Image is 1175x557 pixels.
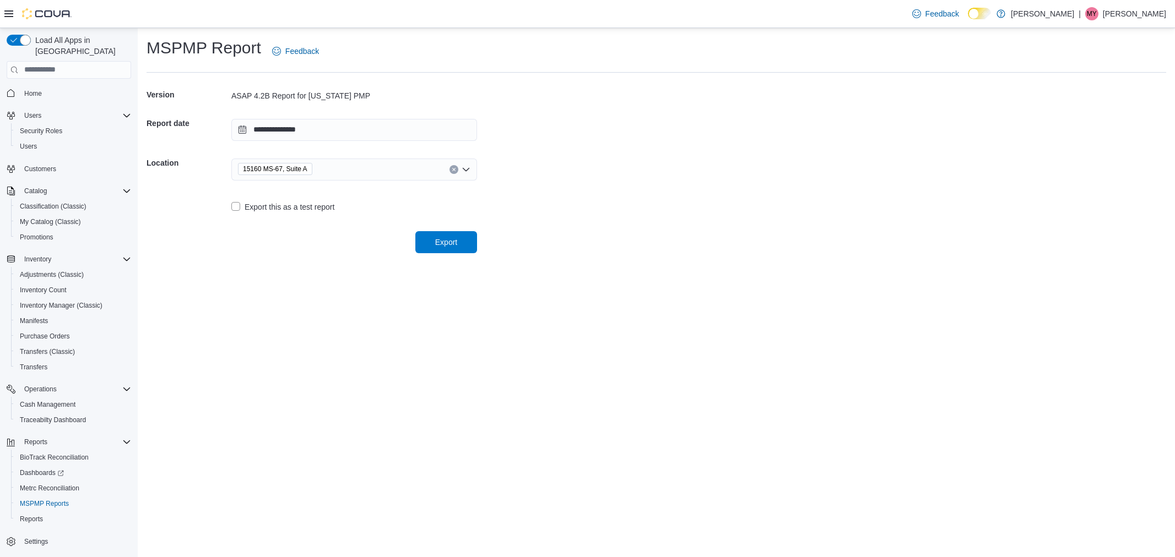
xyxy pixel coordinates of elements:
[20,217,81,226] span: My Catalog (Classic)
[24,187,47,195] span: Catalog
[20,468,64,477] span: Dashboards
[20,499,69,508] span: MSPMP Reports
[15,345,79,358] a: Transfers (Classic)
[15,314,52,327] a: Manifests
[11,123,136,139] button: Security Roles
[15,482,131,495] span: Metrc Reconciliation
[15,140,131,153] span: Users
[20,109,46,122] button: Users
[20,400,75,409] span: Cash Management
[15,299,131,312] span: Inventory Manager (Classic)
[15,268,88,281] a: Adjustments (Classic)
[20,453,89,462] span: BioTrack Reconciliation
[11,359,136,375] button: Transfers
[15,268,131,281] span: Adjustments (Classic)
[11,511,136,527] button: Reports
[1079,7,1081,20] p: |
[15,345,131,358] span: Transfers (Classic)
[20,184,51,198] button: Catalog
[20,435,52,449] button: Reports
[15,124,67,138] a: Security Roles
[20,534,131,548] span: Settings
[11,230,136,245] button: Promotions
[147,37,261,59] h1: MSPMP Report
[20,270,84,279] span: Adjustments (Classic)
[20,286,67,294] span: Inventory Count
[15,299,107,312] a: Inventory Manager (Classic)
[20,347,75,356] span: Transfers (Classic)
[20,162,131,176] span: Customers
[24,537,48,546] span: Settings
[20,202,86,211] span: Classification (Classic)
[147,152,229,174] h5: Location
[11,282,136,298] button: Inventory Count
[15,330,131,343] span: Purchase Orders
[11,329,136,344] button: Purchase Orders
[15,512,131,526] span: Reports
[2,434,136,450] button: Reports
[450,165,458,174] button: Clear input
[11,313,136,329] button: Manifests
[231,90,477,101] div: ASAP 4.2B Report for [US_STATE] PMP
[20,162,61,176] a: Customers
[20,383,61,396] button: Operations
[20,109,131,122] span: Users
[20,332,70,341] span: Purchase Orders
[15,314,131,327] span: Manifests
[2,85,136,101] button: Home
[1087,7,1097,20] span: MY
[20,301,102,310] span: Inventory Manager (Classic)
[11,450,136,465] button: BioTrack Reconciliation
[415,231,477,253] button: Export
[11,344,136,359] button: Transfers (Classic)
[435,237,457,248] span: Export
[238,163,312,175] span: 15160 MS-67, Suite A
[15,413,90,427] a: Traceabilty Dashboard
[15,398,131,411] span: Cash Management
[2,108,136,123] button: Users
[15,398,80,411] a: Cash Management
[2,183,136,199] button: Catalog
[15,497,131,510] span: MSPMP Reports
[1085,7,1098,20] div: Mariah Yates
[15,413,131,427] span: Traceabilty Dashboard
[2,161,136,177] button: Customers
[20,253,56,266] button: Inventory
[11,412,136,428] button: Traceabilty Dashboard
[15,466,131,479] span: Dashboards
[20,484,79,493] span: Metrc Reconciliation
[317,163,318,176] input: Accessible screen reader label
[11,496,136,511] button: MSPMP Reports
[15,231,131,244] span: Promotions
[20,184,131,198] span: Catalog
[925,8,959,19] span: Feedback
[15,451,93,464] a: BioTrack Reconciliation
[15,451,131,464] span: BioTrack Reconciliation
[24,385,57,394] span: Operations
[20,363,47,372] span: Transfers
[15,283,131,297] span: Inventory Count
[908,3,963,25] a: Feedback
[24,111,41,120] span: Users
[20,253,131,266] span: Inventory
[20,127,62,135] span: Security Roles
[15,497,73,510] a: MSPMP Reports
[1011,7,1074,20] p: [PERSON_NAME]
[147,84,229,106] h5: Version
[20,515,43,523] span: Reports
[462,165,470,174] button: Open list of options
[11,267,136,282] button: Adjustments (Classic)
[15,140,41,153] a: Users
[15,361,131,374] span: Transfers
[22,8,72,19] img: Cova
[15,215,131,228] span: My Catalog (Classic)
[31,35,131,57] span: Load All Apps in [GEOGRAPHIC_DATA]
[1103,7,1166,20] p: [PERSON_NAME]
[20,233,53,242] span: Promotions
[24,255,51,264] span: Inventory
[24,89,42,98] span: Home
[285,46,319,57] span: Feedback
[11,139,136,154] button: Users
[24,438,47,446] span: Reports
